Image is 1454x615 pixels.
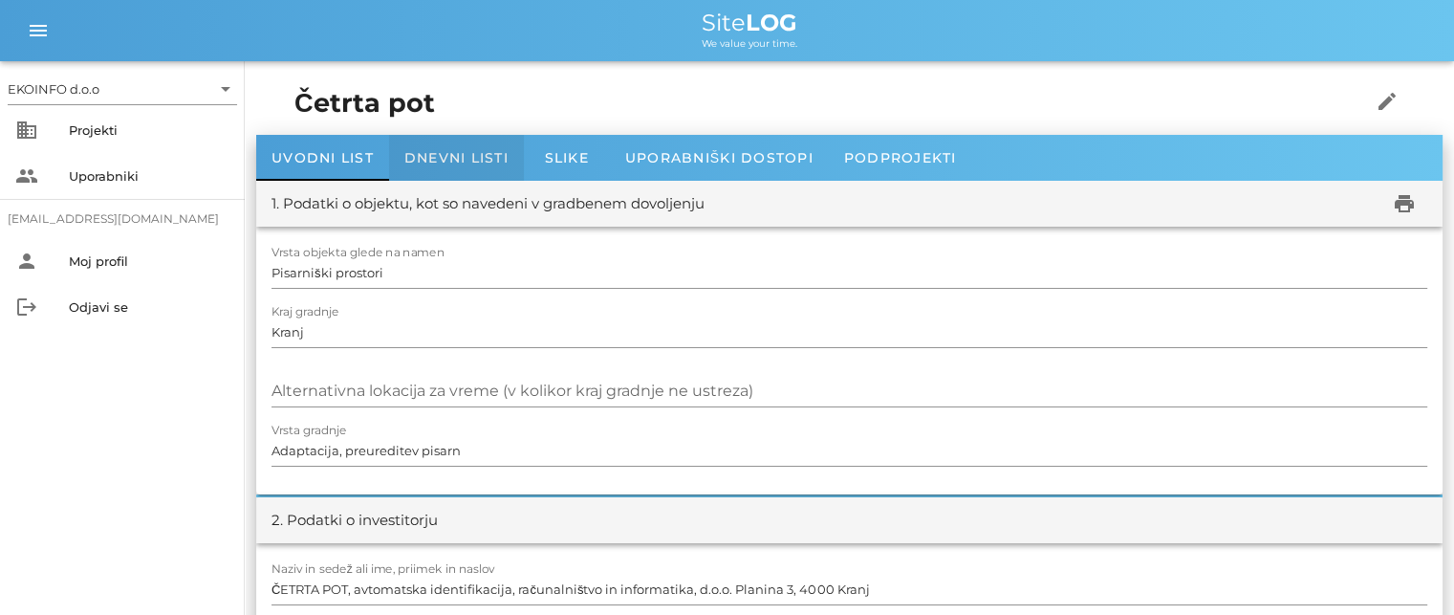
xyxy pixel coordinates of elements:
[404,149,509,166] span: Dnevni listi
[294,84,1312,123] h1: Četrta pot
[27,19,50,42] i: menu
[1393,192,1416,215] i: print
[69,299,229,315] div: Odjavi se
[69,122,229,138] div: Projekti
[271,510,438,532] div: 2. Podatki o investitorju
[702,9,797,36] span: Site
[1376,90,1399,113] i: edit
[746,9,797,36] b: LOG
[15,296,38,318] i: logout
[69,253,229,269] div: Moj profil
[15,165,38,187] i: people
[271,193,705,215] div: 1. Podatki o objektu, kot so navedeni v gradbenem dovoljenju
[271,562,495,577] label: Naziv in sedež ali ime, priimek in naslov
[1358,523,1454,615] div: Pripomoček za klepet
[844,149,957,166] span: Podprojekti
[271,246,445,260] label: Vrsta objekta glede na namen
[214,77,237,100] i: arrow_drop_down
[1358,523,1454,615] iframe: Chat Widget
[8,74,237,104] div: EKOINFO d.o.o
[69,168,229,184] div: Uporabniki
[271,424,347,438] label: Vrsta gradnje
[271,305,339,319] label: Kraj gradnje
[8,80,99,98] div: EKOINFO d.o.o
[545,149,589,166] span: Slike
[702,37,797,50] span: We value your time.
[271,149,374,166] span: Uvodni list
[625,149,814,166] span: Uporabniški dostopi
[15,119,38,142] i: business
[15,250,38,273] i: person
